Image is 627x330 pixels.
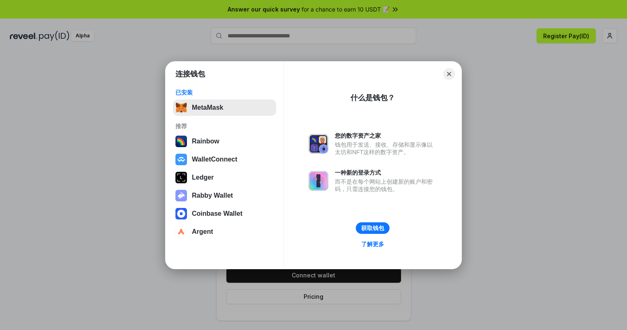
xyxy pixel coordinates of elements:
button: Argent [173,224,276,240]
img: svg+xml,%3Csvg%20width%3D%22120%22%20height%3D%22120%22%20viewBox%3D%220%200%20120%20120%22%20fil... [175,136,187,147]
button: 获取钱包 [356,222,390,234]
button: WalletConnect [173,151,276,168]
div: 已安装 [175,89,274,96]
button: Rabby Wallet [173,187,276,204]
div: 什么是钱包？ [350,93,395,103]
div: Rabby Wallet [192,192,233,199]
img: svg+xml,%3Csvg%20width%3D%2228%22%20height%3D%2228%22%20viewBox%3D%220%200%2028%2028%22%20fill%3D... [175,154,187,165]
img: svg+xml,%3Csvg%20xmlns%3D%22http%3A%2F%2Fwww.w3.org%2F2000%2Fsvg%22%20fill%3D%22none%22%20viewBox... [309,171,328,191]
div: MetaMask [192,104,223,111]
img: svg+xml,%3Csvg%20xmlns%3D%22http%3A%2F%2Fwww.w3.org%2F2000%2Fsvg%22%20fill%3D%22none%22%20viewBox... [175,190,187,201]
button: Close [443,68,455,80]
h1: 连接钱包 [175,69,205,79]
div: 钱包用于发送、接收、存储和显示像以太坊和NFT这样的数字资产。 [335,141,437,156]
img: svg+xml,%3Csvg%20width%3D%2228%22%20height%3D%2228%22%20viewBox%3D%220%200%2028%2028%22%20fill%3D... [175,226,187,238]
div: Argent [192,228,213,235]
div: 一种新的登录方式 [335,169,437,176]
div: 推荐 [175,122,274,130]
img: svg+xml,%3Csvg%20fill%3D%22none%22%20height%3D%2233%22%20viewBox%3D%220%200%2035%2033%22%20width%... [175,102,187,113]
button: Coinbase Wallet [173,205,276,222]
div: 您的数字资产之家 [335,132,437,139]
button: Rainbow [173,133,276,150]
button: MetaMask [173,99,276,116]
div: WalletConnect [192,156,237,163]
div: 了解更多 [361,240,384,248]
div: Coinbase Wallet [192,210,242,217]
img: svg+xml,%3Csvg%20xmlns%3D%22http%3A%2F%2Fwww.w3.org%2F2000%2Fsvg%22%20fill%3D%22none%22%20viewBox... [309,134,328,154]
div: 获取钱包 [361,224,384,232]
div: 而不是在每个网站上创建新的账户和密码，只需连接您的钱包。 [335,178,437,193]
a: 了解更多 [356,239,389,249]
img: svg+xml,%3Csvg%20width%3D%2228%22%20height%3D%2228%22%20viewBox%3D%220%200%2028%2028%22%20fill%3D... [175,208,187,219]
div: Rainbow [192,138,219,145]
button: Ledger [173,169,276,186]
div: Ledger [192,174,214,181]
img: svg+xml,%3Csvg%20xmlns%3D%22http%3A%2F%2Fwww.w3.org%2F2000%2Fsvg%22%20width%3D%2228%22%20height%3... [175,172,187,183]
